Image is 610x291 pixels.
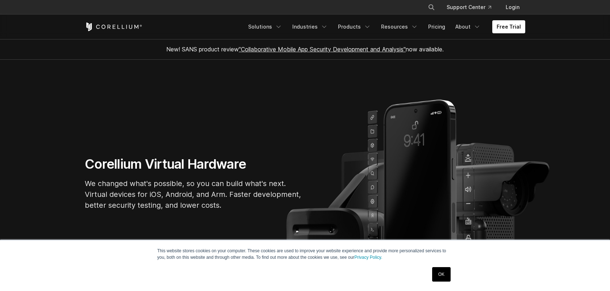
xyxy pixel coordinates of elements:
a: Free Trial [492,20,525,33]
p: This website stores cookies on your computer. These cookies are used to improve your website expe... [157,248,453,261]
span: New! SANS product review now available. [166,46,444,53]
a: Industries [288,20,332,33]
a: Login [500,1,525,14]
a: Corellium Home [85,22,142,31]
h1: Corellium Virtual Hardware [85,156,302,172]
button: Search [425,1,438,14]
a: Pricing [424,20,450,33]
a: "Collaborative Mobile App Security Development and Analysis" [239,46,406,53]
div: Navigation Menu [419,1,525,14]
div: Navigation Menu [244,20,525,33]
p: We changed what's possible, so you can build what's next. Virtual devices for iOS, Android, and A... [85,178,302,211]
a: Products [334,20,375,33]
a: About [451,20,485,33]
a: Solutions [244,20,287,33]
a: Resources [377,20,422,33]
a: Support Center [441,1,497,14]
a: OK [432,267,451,282]
a: Privacy Policy. [354,255,382,260]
